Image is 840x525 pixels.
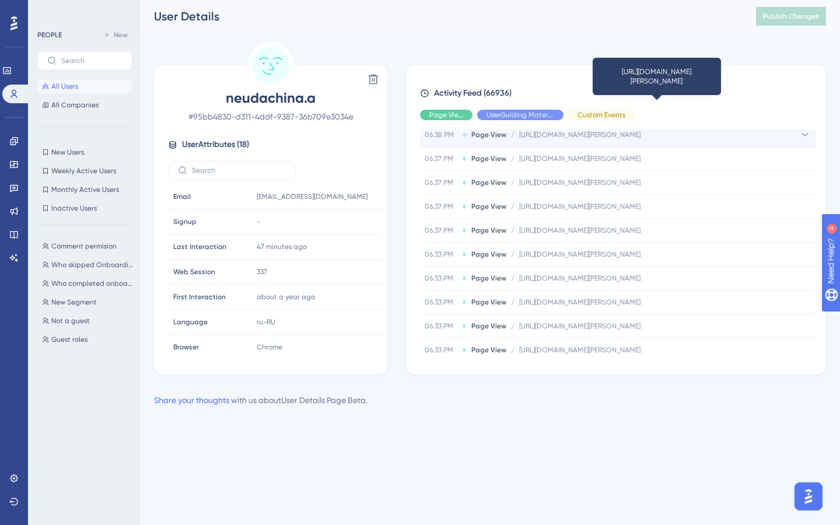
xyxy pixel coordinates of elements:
[519,130,640,139] span: [URL][DOMAIN_NAME][PERSON_NAME]
[471,154,506,163] span: Page View
[519,154,640,163] span: [URL][DOMAIN_NAME][PERSON_NAME]
[37,164,132,178] button: Weekly Active Users
[51,335,87,344] span: Guest roles
[471,130,506,139] span: Page View
[37,145,132,159] button: New Users
[425,202,457,211] span: 06.37 PM
[37,30,62,40] div: PEOPLE
[51,185,119,194] span: Monthly Active Users
[173,242,226,251] span: Last Interaction
[511,178,514,187] span: /
[511,321,514,331] span: /
[511,202,514,211] span: /
[519,250,640,259] span: [URL][DOMAIN_NAME][PERSON_NAME]
[511,297,514,307] span: /
[37,201,132,215] button: Inactive Users
[519,202,640,211] span: [URL][DOMAIN_NAME][PERSON_NAME]
[257,267,267,276] span: 337
[471,178,506,187] span: Page View
[192,166,286,174] input: Search
[51,279,134,288] span: Who completed onboarding guide 0
[173,342,199,352] span: Browser
[51,82,78,91] span: All Users
[99,28,132,42] button: New
[51,242,117,251] span: Comment permision
[511,250,514,259] span: /
[51,100,99,110] span: All Companies
[425,226,457,235] span: 06.37 PM
[154,393,367,407] div: with us about User Details Page Beta .
[257,293,315,301] time: about a year ago
[511,130,514,139] span: /
[257,243,307,251] time: 47 minutes ago
[37,276,139,290] button: Who completed onboarding guide 0
[168,110,373,124] span: # 95bb4830-d311-4ddf-9387-36b709e3034e
[511,154,514,163] span: /
[425,154,457,163] span: 06.37 PM
[425,345,457,355] span: 06.33 PM
[37,258,139,272] button: Who skipped Onboarding 0, 1
[487,110,554,120] span: UserGuiding Material
[756,7,826,26] button: Publish Changes
[173,192,191,201] span: Email
[37,314,139,328] button: Not a guest
[257,217,260,226] span: -
[519,178,640,187] span: [URL][DOMAIN_NAME][PERSON_NAME]
[37,295,139,309] button: New Segment
[257,317,275,327] span: ru-RU
[37,239,139,253] button: Comment permision
[154,8,727,24] div: User Details
[37,98,132,112] button: All Companies
[763,12,819,21] span: Publish Changes
[471,321,506,331] span: Page View
[61,57,122,65] input: Search
[511,274,514,283] span: /
[37,79,132,93] button: All Users
[429,110,463,120] span: Page View
[114,30,128,40] span: New
[173,292,226,302] span: First Interaction
[425,297,457,307] span: 06.33 PM
[425,178,457,187] span: 06.37 PM
[471,345,506,355] span: Page View
[519,345,640,355] span: [URL][DOMAIN_NAME][PERSON_NAME]
[519,274,640,283] span: [URL][DOMAIN_NAME][PERSON_NAME]
[471,250,506,259] span: Page View
[173,217,197,226] span: Signup
[425,250,457,259] span: 06.33 PM
[51,316,90,325] span: Not a guest
[81,6,85,15] div: 4
[425,274,457,283] span: 06.33 PM
[577,110,625,120] span: Custom Events
[425,321,457,331] span: 06.33 PM
[51,148,84,157] span: New Users
[511,226,514,235] span: /
[519,226,640,235] span: [URL][DOMAIN_NAME][PERSON_NAME]
[257,192,367,201] span: [EMAIL_ADDRESS][DOMAIN_NAME]
[791,479,826,514] iframe: UserGuiding AI Assistant Launcher
[257,342,282,352] span: Chrome
[471,274,506,283] span: Page View
[471,297,506,307] span: Page View
[51,204,97,213] span: Inactive Users
[471,202,506,211] span: Page View
[425,130,457,139] span: 06.38 PM
[37,332,139,346] button: Guest roles
[173,267,215,276] span: Web Session
[511,345,514,355] span: /
[27,3,73,17] span: Need Help?
[471,226,506,235] span: Page View
[182,138,249,152] span: User Attributes ( 18 )
[519,297,640,307] span: [URL][DOMAIN_NAME][PERSON_NAME]
[51,166,116,176] span: Weekly Active Users
[154,395,229,405] a: Share your thoughts
[519,321,640,331] span: [URL][DOMAIN_NAME][PERSON_NAME]
[51,260,134,269] span: Who skipped Onboarding 0, 1
[434,86,512,100] span: Activity Feed (66936)
[173,317,208,327] span: Language
[51,297,97,307] span: New Segment
[168,89,373,107] span: neudachina.a
[37,183,132,197] button: Monthly Active Users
